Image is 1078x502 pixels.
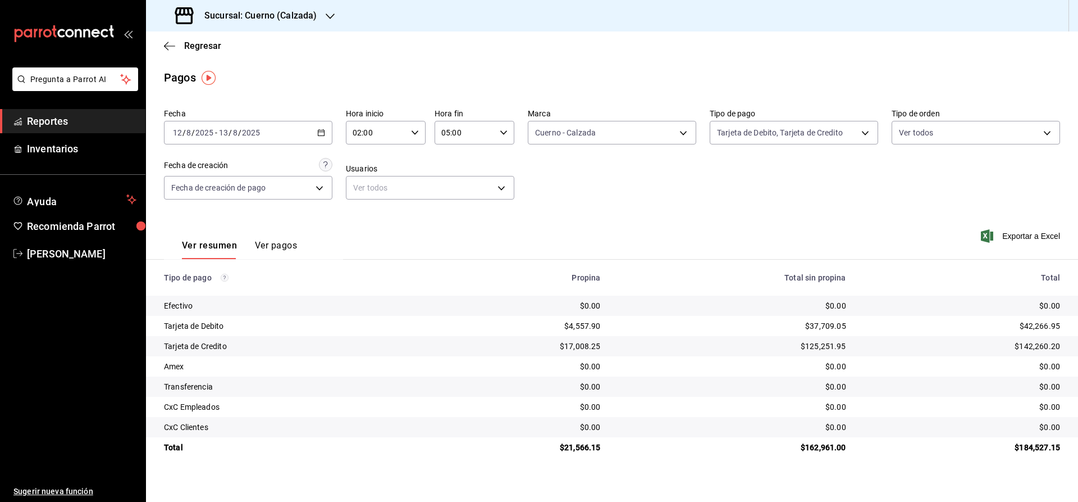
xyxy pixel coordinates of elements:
div: Amex [164,361,419,372]
div: Ver todos [346,176,514,200]
input: ---- [195,128,214,137]
span: Inventarios [27,141,136,156]
div: $0.00 [437,422,601,433]
div: $0.00 [437,300,601,311]
div: $37,709.05 [618,320,846,332]
div: $17,008.25 [437,341,601,352]
span: Recomienda Parrot [27,219,136,234]
div: Propina [437,273,601,282]
span: Sugerir nueva función [13,486,136,498]
button: Regresar [164,40,221,51]
div: $21,566.15 [437,442,601,453]
span: / [238,128,241,137]
div: CxC Empleados [164,401,419,413]
span: Regresar [184,40,221,51]
span: / [229,128,232,137]
div: $125,251.95 [618,341,846,352]
label: Hora inicio [346,110,426,117]
div: $0.00 [618,381,846,392]
span: Fecha de creación de pago [171,182,266,193]
div: $0.00 [437,361,601,372]
div: $142,260.20 [864,341,1060,352]
div: $162,961.00 [618,442,846,453]
div: $4,557.90 [437,320,601,332]
div: CxC Clientes [164,422,419,433]
button: Ver pagos [255,240,297,259]
svg: Los pagos realizados con Pay y otras terminales son montos brutos. [221,274,229,282]
div: Total sin propina [618,273,846,282]
span: - [215,128,217,137]
span: Pregunta a Parrot AI [30,74,121,85]
div: $0.00 [618,401,846,413]
div: $42,266.95 [864,320,1060,332]
div: $0.00 [864,401,1060,413]
div: $0.00 [864,381,1060,392]
div: Efectivo [164,300,419,311]
input: -- [232,128,238,137]
button: Exportar a Excel [983,229,1060,243]
div: navigation tabs [182,240,297,259]
span: Ver todos [899,127,933,138]
div: Total [864,273,1060,282]
span: Cuerno - Calzada [535,127,596,138]
div: $0.00 [864,422,1060,433]
div: $0.00 [618,361,846,372]
label: Usuarios [346,165,514,173]
span: / [182,128,186,137]
input: -- [186,128,191,137]
input: ---- [241,128,261,137]
span: / [191,128,195,137]
div: Pagos [164,69,196,86]
button: Pregunta a Parrot AI [12,67,138,91]
a: Pregunta a Parrot AI [8,82,138,93]
label: Tipo de orden [892,110,1060,117]
div: $0.00 [864,361,1060,372]
label: Hora fin [435,110,514,117]
label: Marca [528,110,696,117]
button: Ver resumen [182,240,237,259]
span: Tarjeta de Debito, Tarjeta de Credito [717,127,843,138]
div: Tarjeta de Debito [164,320,419,332]
span: [PERSON_NAME] [27,246,136,261]
div: $0.00 [618,300,846,311]
div: $0.00 [437,381,601,392]
div: Tipo de pago [164,273,419,282]
span: Reportes [27,114,136,129]
div: $0.00 [618,422,846,433]
button: open_drawer_menu [124,29,133,38]
div: $0.00 [437,401,601,413]
input: -- [172,128,182,137]
label: Fecha [164,110,332,117]
div: Total [164,442,419,453]
div: $184,527.15 [864,442,1060,453]
div: Tarjeta de Credito [164,341,419,352]
img: Tooltip marker [202,71,216,85]
input: -- [218,128,229,137]
div: Transferencia [164,381,419,392]
label: Tipo de pago [710,110,878,117]
span: Ayuda [27,193,122,206]
h3: Sucursal: Cuerno (Calzada) [195,9,317,22]
div: $0.00 [864,300,1060,311]
div: Fecha de creación [164,160,228,171]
